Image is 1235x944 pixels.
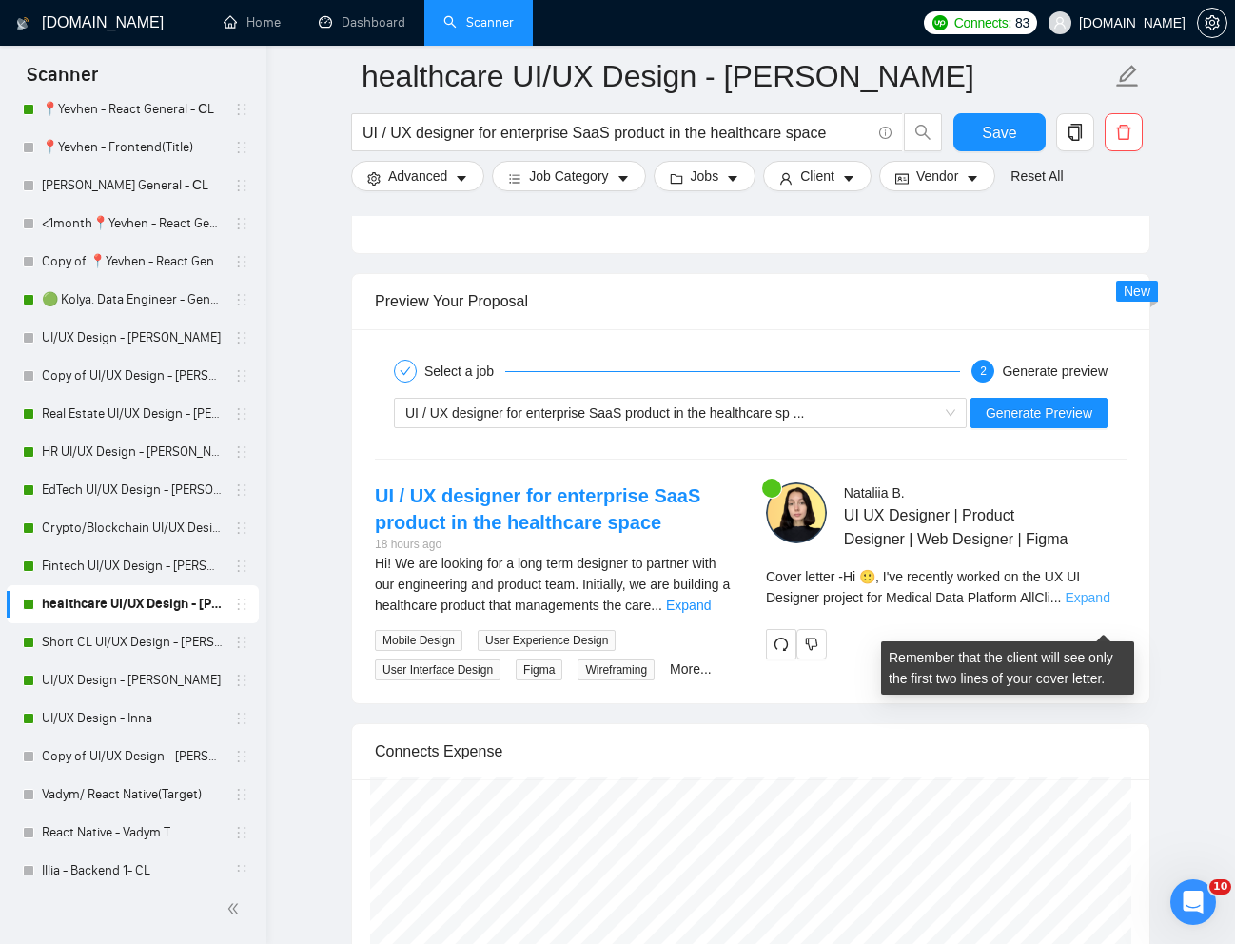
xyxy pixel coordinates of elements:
[234,216,249,231] span: holder
[516,659,562,680] span: Figma
[1065,590,1109,605] a: Expand
[234,140,249,155] span: holder
[1197,8,1227,38] button: setting
[234,444,249,460] span: holder
[375,536,735,554] div: 18 hours ago
[234,254,249,269] span: holder
[1050,590,1062,605] span: ...
[726,171,739,186] span: caret-down
[766,482,827,543] img: c1ixEsac-c9lISHIljfOZb0cuN6GzZ3rBcBW2x-jvLrB-_RACOkU1mWXgI6n74LgRV
[234,482,249,498] span: holder
[362,52,1111,100] input: Scanner name...
[1010,166,1063,187] a: Reset All
[388,166,447,187] span: Advanced
[492,161,645,191] button: barsJob Categorycaret-down
[766,566,1127,608] div: Remember that the client will see only the first two lines of your cover letter.
[234,292,249,307] span: holder
[842,171,855,186] span: caret-down
[234,825,249,840] span: holder
[42,623,223,661] a: Short CL UI/UX Design - [PERSON_NAME]
[443,14,514,30] a: searchScanner
[879,127,892,139] span: info-circle
[879,161,995,191] button: idcardVendorcaret-down
[42,547,223,585] a: Fintech UI/UX Design - [PERSON_NAME]
[800,166,834,187] span: Client
[767,637,795,652] span: redo
[234,597,249,612] span: holder
[654,161,756,191] button: folderJobscaret-down
[1209,879,1231,895] span: 10
[1053,16,1067,29] span: user
[954,12,1011,33] span: Connects:
[234,368,249,383] span: holder
[1015,12,1029,33] span: 83
[42,737,223,776] a: Copy of UI/UX Design - [PERSON_NAME]
[796,629,827,659] button: dislike
[766,569,1080,605] span: Cover letter - Hi 🙂, I've recently worked on the UX UI Designer project for Medical Data Platform...
[916,166,958,187] span: Vendor
[363,121,871,145] input: Search Freelance Jobs...
[508,171,521,186] span: bars
[42,699,223,737] a: UI/UX Design - Inna
[904,113,942,151] button: search
[234,178,249,193] span: holder
[1198,15,1226,30] span: setting
[666,598,711,613] a: Expand
[1002,360,1108,383] div: Generate preview
[932,15,948,30] img: upwork-logo.png
[42,509,223,547] a: Crypto/Blockchain UI/UX Design - [PERSON_NAME]
[779,171,793,186] span: user
[1105,113,1143,151] button: delete
[42,776,223,814] a: Vadym/ React Native(Target)
[42,357,223,395] a: Copy of UI/UX Design - [PERSON_NAME]
[578,659,655,680] span: Wireframing
[986,403,1092,423] span: Generate Preview
[651,598,662,613] span: ...
[400,365,411,377] span: check
[42,319,223,357] a: UI/UX Design - [PERSON_NAME]
[234,711,249,726] span: holder
[905,124,941,141] span: search
[234,673,249,688] span: holder
[691,166,719,187] span: Jobs
[234,521,249,536] span: holder
[953,113,1046,151] button: Save
[375,553,735,616] div: Hi! We are looking for a long term designer to partner with our engineering and product team. Ini...
[42,281,223,319] a: 🟢 Kolya. Data Engineer - General
[895,171,909,186] span: idcard
[1056,113,1094,151] button: copy
[234,559,249,574] span: holder
[42,433,223,471] a: HR UI/UX Design - [PERSON_NAME]
[763,161,872,191] button: userClientcaret-down
[529,166,608,187] span: Job Category
[670,661,712,677] a: More...
[234,406,249,422] span: holder
[375,659,500,680] span: User Interface Design
[375,724,1127,778] div: Connects Expense
[805,637,818,652] span: dislike
[42,395,223,433] a: Real Estate UI/UX Design - [PERSON_NAME]
[375,630,462,651] span: Mobile Design
[42,852,223,890] a: Illia - Backend 1- CL
[226,899,245,918] span: double-left
[375,274,1127,328] div: Preview Your Proposal
[966,171,979,186] span: caret-down
[319,14,405,30] a: dashboardDashboard
[42,243,223,281] a: Copy of 📍Yevhen - React General - СL
[375,485,700,533] a: UI / UX designer for enterprise SaaS product in the healthcare space
[1124,284,1150,299] span: New
[224,14,281,30] a: homeHome
[844,485,905,501] span: Nataliia B .
[844,503,1070,551] span: UI UX Designer | Product Designer | Web Designer | Figma
[234,863,249,878] span: holder
[982,121,1016,145] span: Save
[42,167,223,205] a: [PERSON_NAME] General - СL
[424,360,505,383] div: Select a job
[405,405,804,421] span: UI / UX designer for enterprise SaaS product in the healthcare sp ...
[970,398,1108,428] button: Generate Preview
[42,471,223,509] a: EdTech UI/UX Design - [PERSON_NAME]
[455,171,468,186] span: caret-down
[234,749,249,764] span: holder
[980,364,987,378] span: 2
[1170,879,1216,925] iframe: Intercom live chat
